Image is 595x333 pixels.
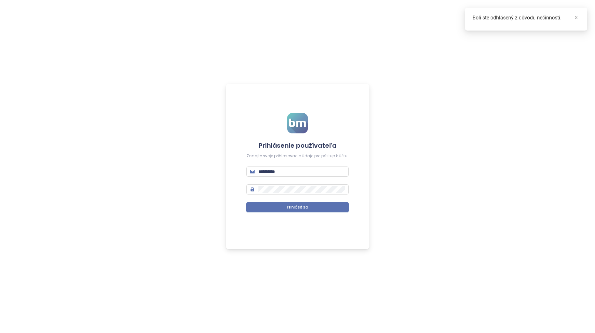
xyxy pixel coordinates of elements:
span: mail [250,169,255,174]
div: Zadajte svoje prihlasovacie údaje pre prístup k účtu. [246,153,349,159]
span: lock [250,187,255,192]
h4: Prihlásenie používateľa [246,141,349,150]
span: close [574,15,578,20]
span: Prihlásiť sa [287,204,308,210]
button: Prihlásiť sa [246,202,349,212]
div: Boli ste odhlásený z dôvodu nečinnosti. [472,14,580,22]
img: logo [287,113,308,133]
